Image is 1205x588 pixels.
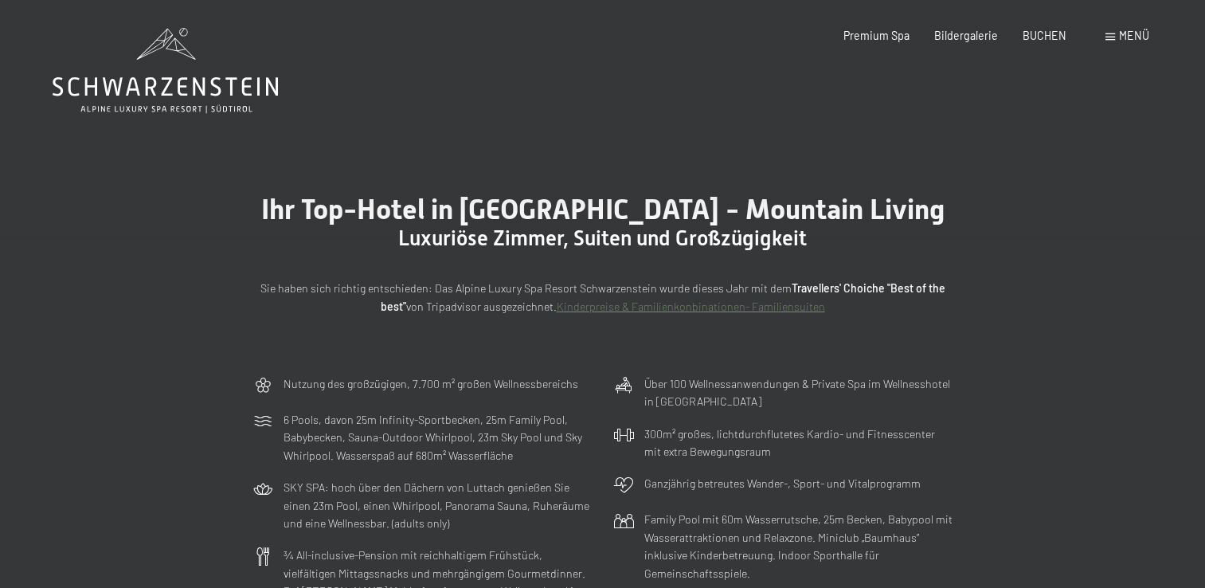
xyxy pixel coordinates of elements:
span: Menü [1119,29,1149,42]
a: BUCHEN [1023,29,1066,42]
span: Ihr Top-Hotel in [GEOGRAPHIC_DATA] - Mountain Living [261,193,945,225]
p: Family Pool mit 60m Wasserrutsche, 25m Becken, Babypool mit Wasserattraktionen und Relaxzone. Min... [644,511,953,582]
p: Sie haben sich richtig entschieden: Das Alpine Luxury Spa Resort Schwarzenstein wurde dieses Jahr... [252,280,953,316]
p: Über 100 Wellnessanwendungen & Private Spa im Wellnesshotel in [GEOGRAPHIC_DATA] [644,375,953,411]
span: Luxuriöse Zimmer, Suiten und Großzügigkeit [398,226,807,250]
a: Kinderpreise & Familienkonbinationen- Familiensuiten [557,300,825,313]
p: 6 Pools, davon 25m Infinity-Sportbecken, 25m Family Pool, Babybecken, Sauna-Outdoor Whirlpool, 23... [284,411,593,465]
a: Premium Spa [843,29,910,42]
a: Bildergalerie [934,29,998,42]
p: Ganzjährig betreutes Wander-, Sport- und Vitalprogramm [644,475,921,493]
p: Nutzung des großzügigen, 7.700 m² großen Wellnessbereichs [284,375,578,394]
p: SKY SPA: hoch über den Dächern von Luttach genießen Sie einen 23m Pool, einen Whirlpool, Panorama... [284,479,593,533]
strong: Travellers' Choiche "Best of the best" [381,281,945,313]
span: Einwilligung Marketing* [448,331,580,347]
p: 300m² großes, lichtdurchflutetes Kardio- und Fitnesscenter mit extra Bewegungsraum [644,425,953,461]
